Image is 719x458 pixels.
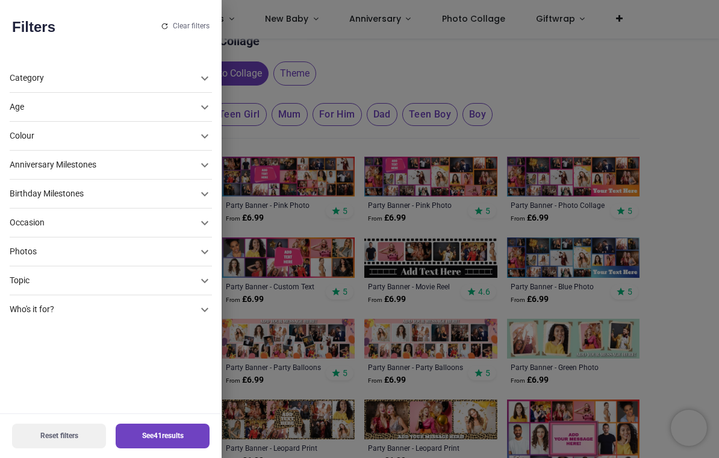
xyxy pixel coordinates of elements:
[671,410,707,446] iframe: Brevo live chat
[10,246,198,258] div: Photos
[10,180,212,209] div: Birthday Milestones
[10,188,198,200] div: Birthday Milestones
[10,101,198,113] div: Age
[12,424,106,448] button: Reset filters
[12,17,55,37] h2: Filters
[116,424,210,448] button: See41results
[10,237,212,266] div: Photos
[10,72,198,84] div: Category
[10,151,212,180] div: Anniversary Milestones
[10,130,198,142] div: Colour
[10,209,212,237] div: Occasion
[10,295,212,324] div: Who's it for?
[161,22,210,30] button: Clear filters
[10,217,198,229] div: Occasion
[10,93,212,122] div: Age
[10,266,212,295] div: Topic
[10,304,198,316] div: Who's it for?
[10,275,198,287] div: Topic
[10,122,212,151] div: Colour
[10,159,198,171] div: Anniversary Milestones
[10,64,212,93] div: Category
